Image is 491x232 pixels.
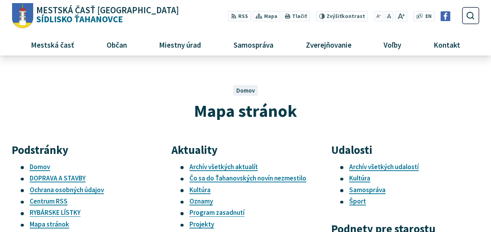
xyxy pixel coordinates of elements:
span: Mestská časť [28,34,77,55]
span: Sídlisko Ťahanovce [33,6,179,24]
span: kontrast [327,13,365,20]
a: Voľby [370,34,414,55]
button: Zväčšiť veľkosť písma [395,11,407,21]
a: Zverejňovanie [293,34,364,55]
a: Občan [93,34,140,55]
a: Centrum RSS [30,197,68,205]
span: Mapa stránok [194,100,297,121]
a: RYBÁRSKE LÍSTKY [30,208,80,217]
a: Domov [30,162,50,171]
img: Prejsť na Facebook stránku [441,11,450,21]
a: Kultúra [189,186,211,194]
span: Samospráva [230,34,276,55]
a: Kontakt [420,34,473,55]
span: Občan [104,34,130,55]
span: RSS [238,12,248,21]
a: Miestny úrad [146,34,214,55]
a: Samospráva [349,186,386,194]
button: Tlačiť [282,11,310,21]
a: DOPRAVA A STAVBY [30,174,86,182]
a: Projekty [189,220,214,228]
button: Zmenšiť veľkosť písma [374,11,384,21]
a: Oznamy [189,197,213,205]
a: EN [423,12,434,21]
a: Ochrana osobných údajov [30,186,104,194]
span: Mestská časť [GEOGRAPHIC_DATA] [36,6,179,15]
a: Mestská časť [18,34,87,55]
span: Tlačiť [292,13,307,20]
a: Archív všetkých aktualít [189,162,258,171]
a: Logo Sídlisko Ťahanovce, prejsť na domovskú stránku. [12,3,179,29]
span: Voľby [381,34,404,55]
span: Mapa [264,12,277,21]
a: RSS [228,11,251,21]
h3: Udalosti [331,144,479,156]
a: Domov [236,87,255,94]
h3: Podstránky [12,144,159,156]
a: Program zasadnutí [189,208,245,217]
a: Mapa stránok [30,220,69,228]
button: Nastaviť pôvodnú veľkosť písma [385,11,393,21]
a: Čo sa do Ťahanovských novín nezmestilo [189,174,306,182]
a: Samospráva [220,34,286,55]
span: Miestny úrad [156,34,204,55]
img: Prejsť na domovskú stránku [12,3,33,29]
span: Zverejňovanie [303,34,354,55]
button: Zvýšiťkontrast [316,11,368,21]
span: EN [425,12,432,21]
a: Mapa [252,11,280,21]
a: Kultúra [349,174,370,182]
h3: Aktuality [171,144,319,156]
span: Zvýšiť [327,13,342,20]
span: Kontakt [430,34,463,55]
a: Šport [349,197,366,205]
a: Archív všetkých udalostí [349,162,419,171]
